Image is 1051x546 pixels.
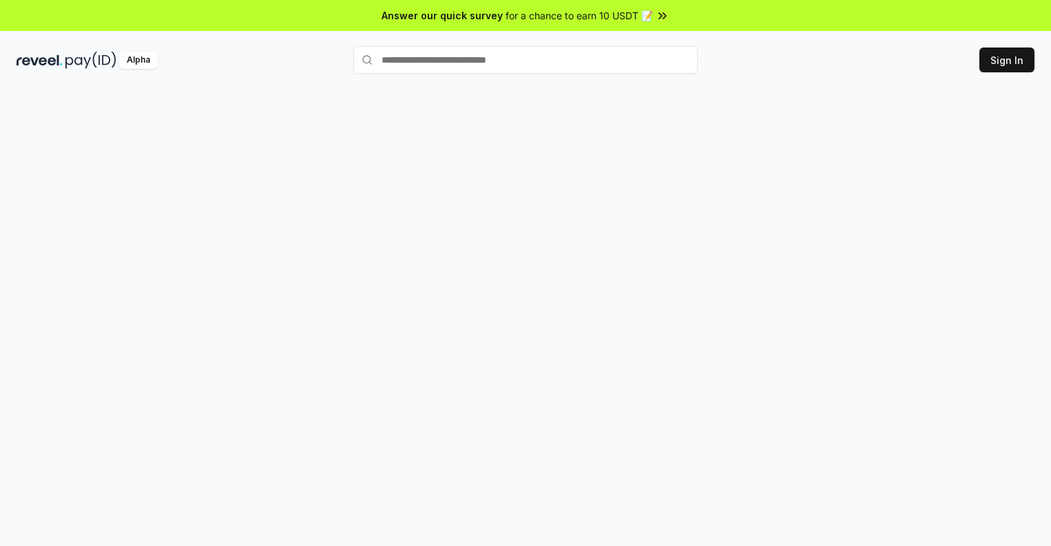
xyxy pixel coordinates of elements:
[119,52,158,69] div: Alpha
[17,52,63,69] img: reveel_dark
[65,52,116,69] img: pay_id
[506,8,653,23] span: for a chance to earn 10 USDT 📝
[382,8,503,23] span: Answer our quick survey
[979,48,1034,72] button: Sign In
